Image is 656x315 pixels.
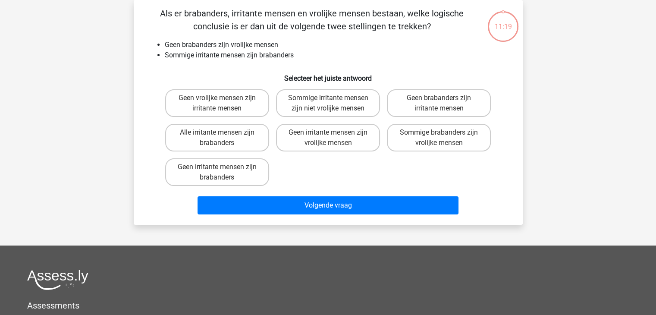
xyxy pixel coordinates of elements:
[165,124,269,151] label: Alle irritante mensen zijn brabanders
[148,67,509,82] h6: Selecteer het juiste antwoord
[165,50,509,60] li: Sommige irritante mensen zijn brabanders
[165,89,269,117] label: Geen vrolijke mensen zijn irritante mensen
[165,40,509,50] li: Geen brabanders zijn vrolijke mensen
[198,196,458,214] button: Volgende vraag
[387,89,491,117] label: Geen brabanders zijn irritante mensen
[387,124,491,151] label: Sommige brabanders zijn vrolijke mensen
[148,7,477,33] p: Als er brabanders, irritante mensen en vrolijke mensen bestaan, welke logische conclusie is er da...
[27,270,88,290] img: Assessly logo
[165,158,269,186] label: Geen irritante mensen zijn brabanders
[27,300,629,311] h5: Assessments
[487,10,519,32] div: 11:19
[276,124,380,151] label: Geen irritante mensen zijn vrolijke mensen
[276,89,380,117] label: Sommige irritante mensen zijn niet vrolijke mensen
